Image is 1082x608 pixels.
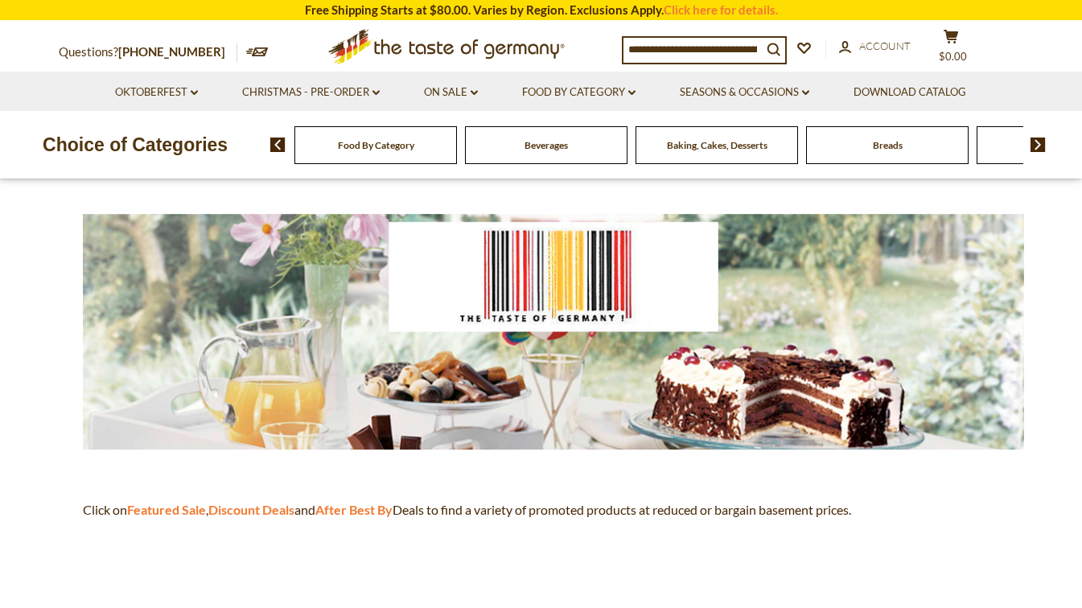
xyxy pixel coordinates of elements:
span: Click on , and Deals to find a variety of promoted products at reduced or bargain basement prices. [83,502,851,517]
button: $0.00 [928,29,976,69]
a: Oktoberfest [115,84,198,101]
a: Christmas - PRE-ORDER [242,84,380,101]
a: Beverages [525,139,568,151]
a: Breads [873,139,903,151]
a: Food By Category [522,84,636,101]
a: Account [839,38,911,55]
a: Food By Category [338,139,414,151]
img: the-taste-of-germany-barcode-3.jpg [83,214,1024,450]
a: Baking, Cakes, Desserts [667,139,767,151]
img: next arrow [1031,138,1046,152]
span: $0.00 [939,50,967,63]
a: [PHONE_NUMBER] [118,44,225,59]
span: Account [859,39,911,52]
a: Discount Deals [208,502,294,517]
a: After Best By [315,502,393,517]
img: previous arrow [270,138,286,152]
a: Download Catalog [854,84,966,101]
a: Featured Sale [127,502,206,517]
a: Seasons & Occasions [680,84,809,101]
a: On Sale [424,84,478,101]
a: Click here for details. [664,2,778,17]
p: Questions? [59,42,237,63]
